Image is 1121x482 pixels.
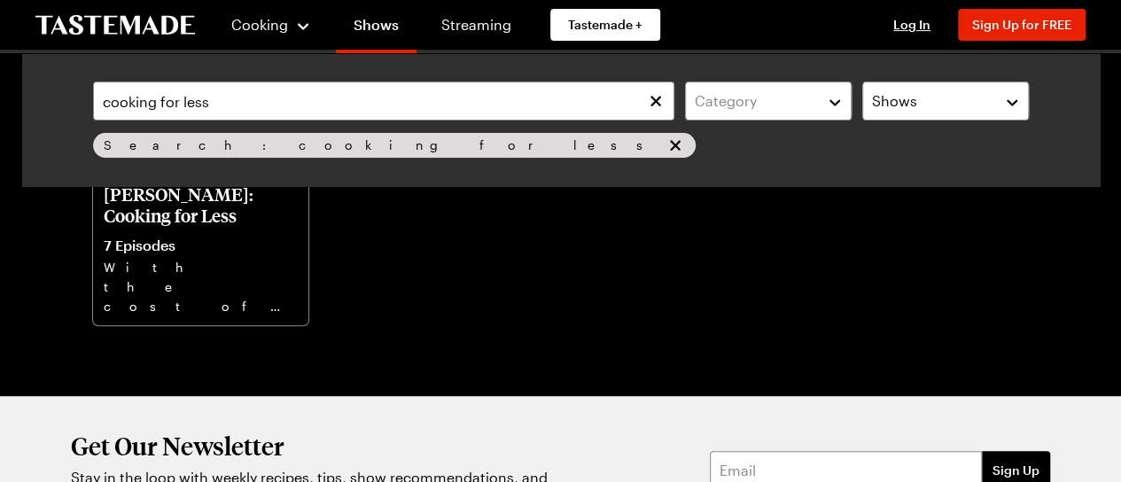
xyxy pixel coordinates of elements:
span: Tastemade + [568,16,642,34]
span: Search: cooking for less [104,137,662,153]
span: Sign Up for FREE [972,17,1071,32]
button: Log In [876,16,947,34]
button: Cooking [230,4,311,46]
p: With the cost of food on the rise, Cooking For Less is all about delicious recipes that won't blo... [104,258,298,315]
p: 7 Episodes [104,237,298,254]
div: Category [695,90,815,112]
button: Clear search [646,91,666,111]
h2: Get Our Newsletter [71,431,558,460]
span: Log In [893,17,930,32]
input: Search [93,82,675,120]
a: To Tastemade Home Page [35,15,195,35]
a: Tastemade + [550,9,660,41]
button: Sign Up for FREE [958,9,1086,41]
a: Shows [336,4,416,53]
span: Sign Up [993,462,1039,479]
button: Shows [862,82,1029,120]
p: [PERSON_NAME]: Cooking for Less [104,183,298,226]
span: Shows [872,90,917,112]
button: Category [685,82,852,120]
button: remove Search: cooking for less [666,136,685,155]
span: Cooking [231,16,288,33]
a: Jamie Oliver: Cooking for Less[PERSON_NAME]: Cooking for Less7 EpisodesWith the cost of food on t... [93,51,308,325]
